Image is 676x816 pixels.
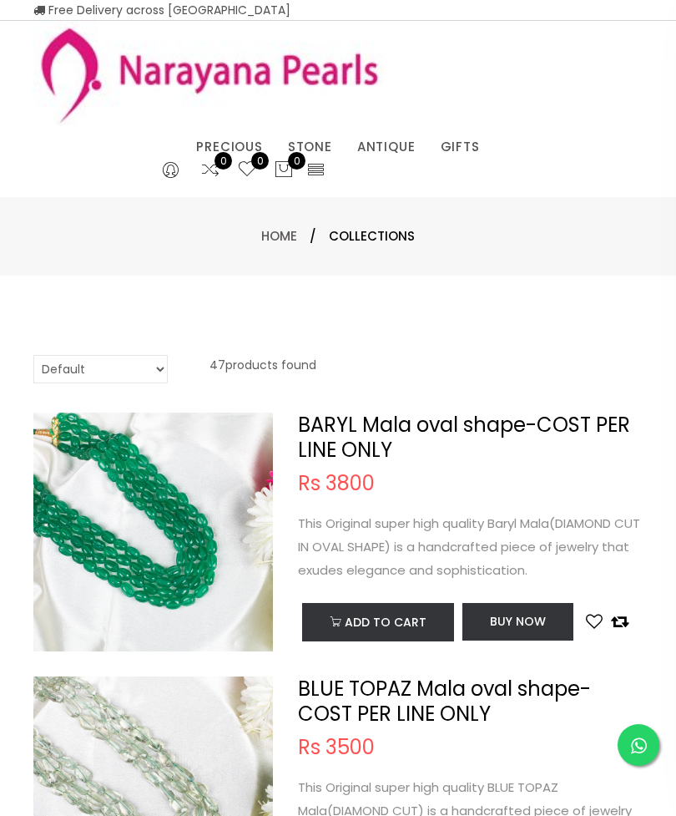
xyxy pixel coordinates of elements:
[298,512,643,582] p: This Original super high quality Baryl Mala(DIAMOND CUT IN OVAL SHAPE) is a handcrafted piece of ...
[441,134,480,160] a: GIFTS
[214,152,232,170] span: 0
[302,603,454,641] button: Add to cart
[196,134,262,160] a: PRECIOUS
[33,2,290,18] span: Free Delivery across [GEOGRAPHIC_DATA]
[288,152,305,170] span: 0
[298,675,591,727] a: BLUE TOPAZ Mala oval shape-COST PER LINE ONLY
[357,134,416,160] a: ANTIQUE
[274,160,294,181] button: 0
[237,160,257,181] a: 0
[298,737,375,758] span: Rs 3500
[251,152,269,170] span: 0
[586,611,603,631] button: Add to wishlist
[462,603,573,641] button: Buy Now
[298,474,375,494] span: Rs 3800
[261,227,297,245] a: Home
[329,226,415,246] span: Collections
[288,134,332,160] a: STONE
[209,355,316,383] p: 47 products found
[298,411,630,464] a: BARYL Mala oval shape-COST PER LINE ONLY
[200,160,220,181] a: 0
[611,611,628,631] button: Add to compare
[310,226,316,246] span: /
